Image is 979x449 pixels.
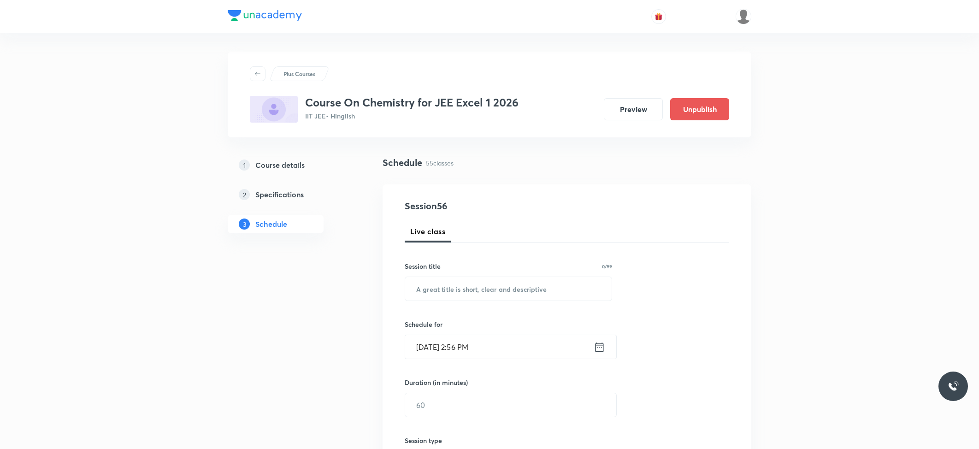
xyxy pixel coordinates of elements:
[239,189,250,200] p: 2
[410,226,445,237] span: Live class
[405,436,442,445] h6: Session type
[255,160,305,171] h5: Course details
[383,156,422,170] h4: Schedule
[426,158,454,168] p: 55 classes
[228,10,302,21] img: Company Logo
[239,160,250,171] p: 1
[305,96,519,109] h3: Course On Chemistry for JEE Excel 1 2026
[405,261,441,271] h6: Session title
[405,199,573,213] h4: Session 56
[405,393,616,417] input: 60
[655,12,663,21] img: avatar
[228,10,302,24] a: Company Logo
[255,189,304,200] h5: Specifications
[736,9,751,24] img: Divya tyagi
[255,219,287,230] h5: Schedule
[283,70,315,78] p: Plus Courses
[651,9,666,24] button: avatar
[405,319,612,329] h6: Schedule for
[239,219,250,230] p: 3
[250,96,298,123] img: B5F5D2C3-4CCC-48BD-89F7-7EAA2829AEEF_plus.png
[405,378,468,387] h6: Duration (in minutes)
[670,98,729,120] button: Unpublish
[604,98,663,120] button: Preview
[405,277,612,301] input: A great title is short, clear and descriptive
[305,111,519,121] p: IIT JEE • Hinglish
[602,264,612,269] p: 0/99
[228,156,353,174] a: 1Course details
[228,185,353,204] a: 2Specifications
[948,381,959,392] img: ttu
